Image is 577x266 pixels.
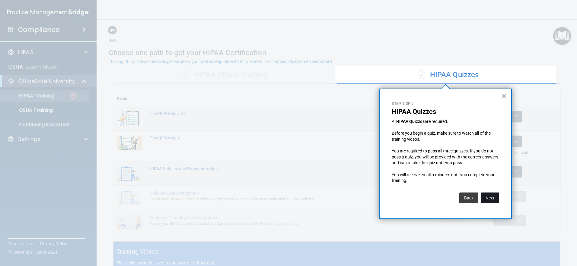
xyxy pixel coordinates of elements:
[392,130,499,142] p: Before you begin a quiz, make sure to watch all of the training videos.
[547,224,570,247] iframe: Drift Widget Chat Controller
[392,119,396,124] span: All
[425,119,448,124] span: are required.
[419,70,425,79] span: ✓
[481,192,499,203] button: Next
[459,192,478,203] button: Back
[392,108,499,116] p: HIPAA Quizzes
[501,91,507,101] button: Close
[392,148,499,166] p: You are required to pass all three quizzes. If you do not pass a quiz, you will be provided with ...
[337,66,560,84] div: HIPAA Quizzes
[392,101,499,106] p: Step 1 of 5
[392,172,499,184] p: You will receive email reminders until you complete your training.
[396,119,425,124] strong: HIPAA Quizzes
